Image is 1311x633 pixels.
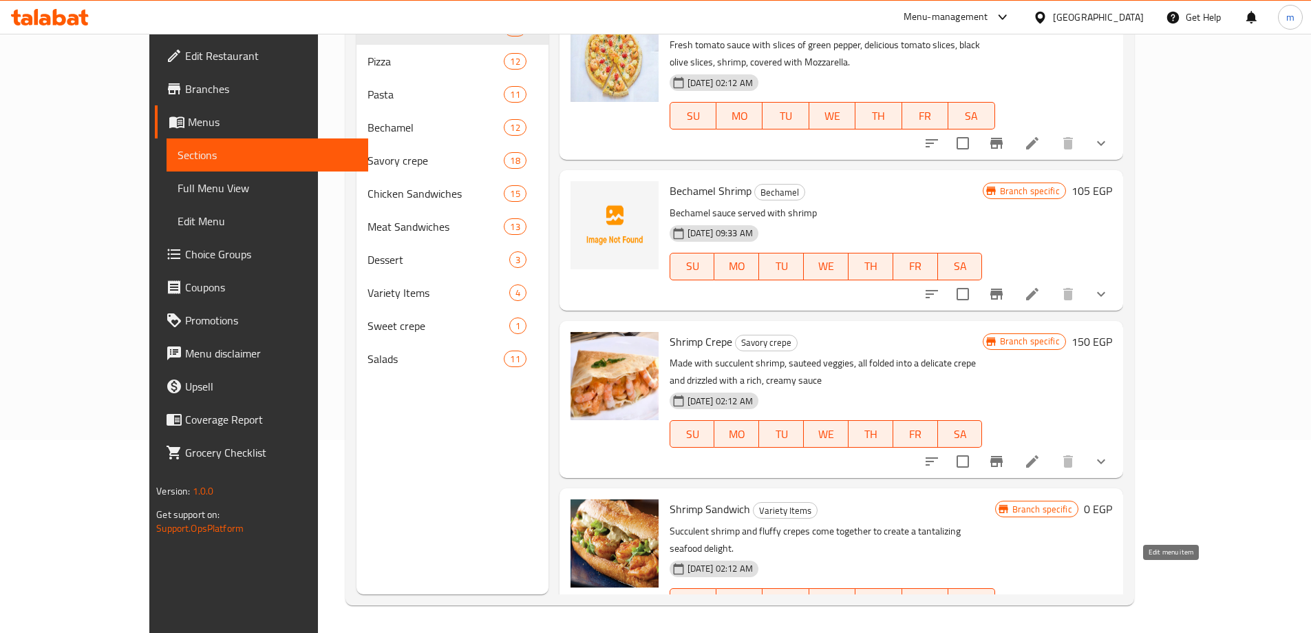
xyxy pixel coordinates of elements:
[980,278,1013,311] button: Branch-specific-item
[670,420,715,448] button: SU
[855,102,902,129] button: TH
[1052,278,1085,311] button: delete
[509,284,526,301] div: items
[178,180,357,196] span: Full Menu View
[504,218,526,235] div: items
[367,53,504,70] span: Pizza
[768,592,803,612] span: TU
[954,106,989,126] span: SA
[716,102,763,129] button: MO
[720,256,754,276] span: MO
[185,48,357,64] span: Edit Restaurant
[670,331,732,352] span: Shrimp Crepe
[504,154,525,167] span: 18
[915,278,948,311] button: sort-choices
[571,14,659,102] img: Shrimp Pizza
[720,424,754,444] span: MO
[1072,332,1112,351] h6: 150 EGP
[861,106,896,126] span: TH
[754,503,817,519] span: Variety Items
[716,588,763,616] button: MO
[367,251,509,268] span: Dessert
[904,9,988,25] div: Menu-management
[367,185,504,202] span: Chicken Sandwiches
[809,102,855,129] button: WE
[809,256,843,276] span: WE
[763,588,809,616] button: TU
[809,424,843,444] span: WE
[167,138,368,172] a: Sections
[185,411,357,428] span: Coverage Report
[1093,286,1109,302] svg: Show Choices
[504,185,526,202] div: items
[670,355,983,389] p: Made with succulent shrimp, sauteed veggies, all folded into a delicate crepe and drizzled with a...
[948,129,977,158] span: Select to update
[1093,453,1109,470] svg: Show Choices
[356,210,548,243] div: Meat Sandwiches13
[367,284,509,301] span: Variety Items
[676,592,711,612] span: SU
[948,280,977,309] span: Select to update
[670,499,750,519] span: Shrimp Sandwich
[948,447,977,476] span: Select to update
[356,309,548,342] div: Sweet crepe1
[356,111,548,144] div: Bechamel12
[944,424,977,444] span: SA
[1085,445,1118,478] button: show more
[156,482,190,500] span: Version:
[938,420,983,448] button: SA
[367,119,504,136] span: Bechamel
[804,420,849,448] button: WE
[185,81,357,97] span: Branches
[899,424,932,444] span: FR
[759,420,804,448] button: TU
[944,256,977,276] span: SA
[908,106,943,126] span: FR
[765,424,798,444] span: TU
[893,253,938,280] button: FR
[765,256,798,276] span: TU
[1024,135,1041,152] a: Edit menu item
[367,318,509,334] span: Sweet crepe
[1024,453,1041,470] a: Edit menu item
[849,420,893,448] button: TH
[571,181,659,269] img: Bechamel Shrimp
[1053,10,1144,25] div: [GEOGRAPHIC_DATA]
[185,345,357,362] span: Menu disclaimer
[367,218,504,235] span: Meat Sandwiches
[504,119,526,136] div: items
[682,76,758,90] span: [DATE] 02:12 AM
[994,335,1065,348] span: Branch specific
[1024,286,1041,302] a: Edit menu item
[902,102,948,129] button: FR
[155,271,368,304] a: Coupons
[367,351,504,367] span: Salads
[178,213,357,229] span: Edit Menu
[1007,503,1078,516] span: Branch specific
[356,78,548,111] div: Pasta11
[188,114,357,130] span: Menus
[855,588,902,616] button: TH
[155,304,368,337] a: Promotions
[915,445,948,478] button: sort-choices
[504,55,525,68] span: 12
[899,256,932,276] span: FR
[854,256,888,276] span: TH
[1085,127,1118,160] button: show more
[155,436,368,469] a: Grocery Checklist
[510,287,526,300] span: 4
[763,102,809,129] button: TU
[185,312,357,329] span: Promotions
[185,444,357,461] span: Grocery Checklist
[356,45,548,78] div: Pizza12
[815,106,850,126] span: WE
[504,88,525,101] span: 11
[185,378,357,395] span: Upsell
[670,253,715,280] button: SU
[510,320,526,333] span: 1
[670,205,983,222] p: Bechamel sauce served with shrimp
[670,102,716,129] button: SU
[185,279,357,295] span: Coupons
[908,592,943,612] span: FR
[185,246,357,262] span: Choice Groups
